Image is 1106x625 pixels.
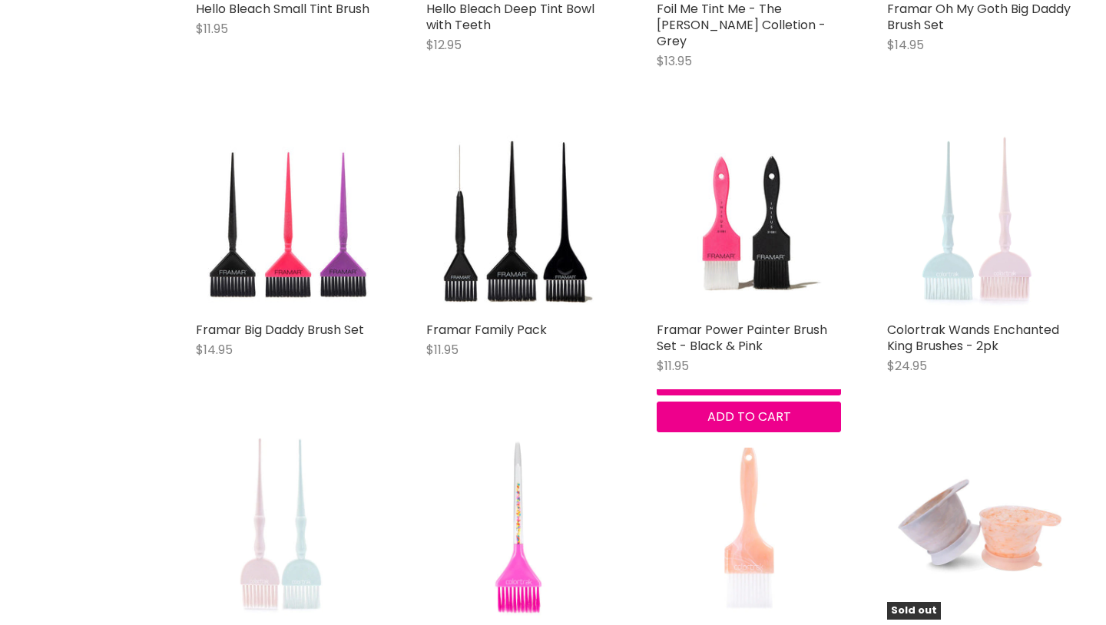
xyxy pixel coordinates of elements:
[887,357,927,375] span: $24.95
[657,402,841,432] button: Add to cart
[887,602,941,620] span: Sold out
[426,341,459,359] span: $11.95
[426,36,462,54] span: $12.95
[196,321,364,339] a: Framar Big Daddy Brush Set
[196,341,233,359] span: $14.95
[887,36,924,54] span: $14.95
[426,435,611,620] img: Colortrak Sweet Treats Sprinkle Feather Bristle Brush
[657,130,841,314] img: Framar Power Painter Brush Set - Black & Pink
[707,408,791,425] span: Add to cart
[426,321,547,339] a: Framar Family Pack
[657,435,841,620] img: Colortrak Canyon Skies Paint Brush
[196,435,380,620] img: Colortrak Wands Enchanted Queen Brushes - 2pk
[657,321,827,355] a: Framar Power Painter Brush Set - Black & Pink
[196,20,228,38] span: $11.95
[657,52,692,70] span: $13.95
[887,435,1071,620] a: Colortrak Canyon Skies Suction Bowls - 2pkSold out
[426,130,611,314] img: Framar Family Pack
[196,130,380,314] img: Framar Big Daddy Brush Set
[887,130,1071,314] img: Colortrak Wands Enchanted King Brushes - 2pk
[887,435,1071,620] img: Colortrak Canyon Skies Suction Bowls - 2pk
[887,321,1059,355] a: Colortrak Wands Enchanted King Brushes - 2pk
[657,357,689,375] span: $11.95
